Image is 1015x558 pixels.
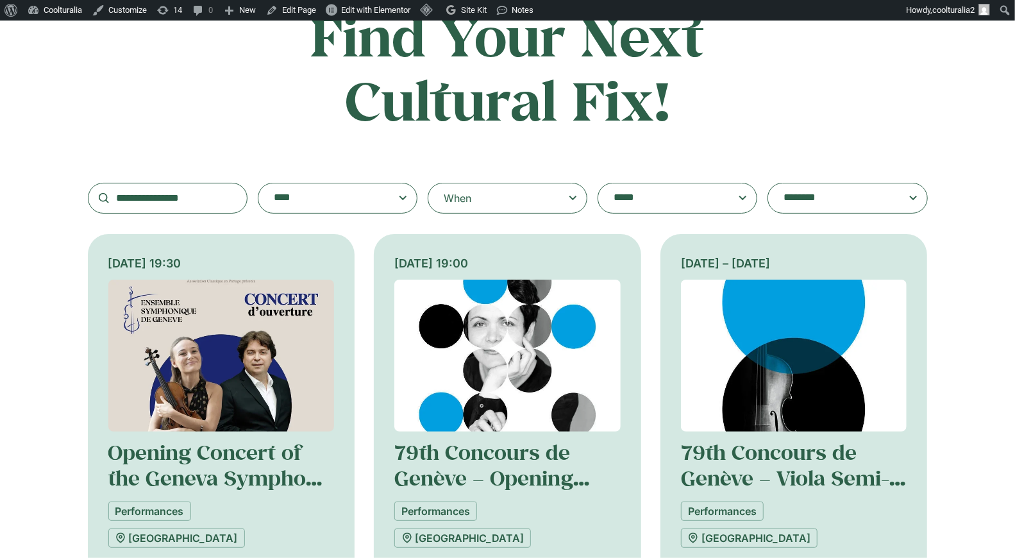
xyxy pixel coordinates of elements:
[681,439,905,518] a: 79th Concours de Genève – Viola Semi-Finals
[394,280,621,432] img: Coolturalia - 79e Concours de Genève – Concert d'ouverture
[461,5,487,15] span: Site Kit
[932,5,975,15] span: coolturalia2
[614,189,716,207] textarea: Search
[681,528,818,548] a: [GEOGRAPHIC_DATA]
[108,255,335,272] div: [DATE] 19:30
[108,528,245,548] a: [GEOGRAPHIC_DATA]
[394,255,621,272] div: [DATE] 19:00
[394,528,531,548] a: [GEOGRAPHIC_DATA]
[108,439,331,518] a: Opening Concert of the Geneva Symphony Ensemble
[108,502,191,521] a: Performances
[341,5,410,15] span: Edit with Elementor
[394,439,589,518] a: 79th Concours de Genève – Opening Concert
[394,502,477,521] a: Performances
[681,280,907,432] img: Coolturalia - 79e Concours de Genève – Demi-finale d'Alto
[274,189,376,207] textarea: Search
[681,502,764,521] a: Performances
[681,255,907,272] div: [DATE] – [DATE]
[256,4,760,131] h2: Find Your Next Cultural Fix!
[108,280,335,432] img: Coolturalia - Concert d'Ouverture de l'Ensemble Symphonique de Genève
[784,189,886,207] textarea: Search
[444,190,471,206] div: When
